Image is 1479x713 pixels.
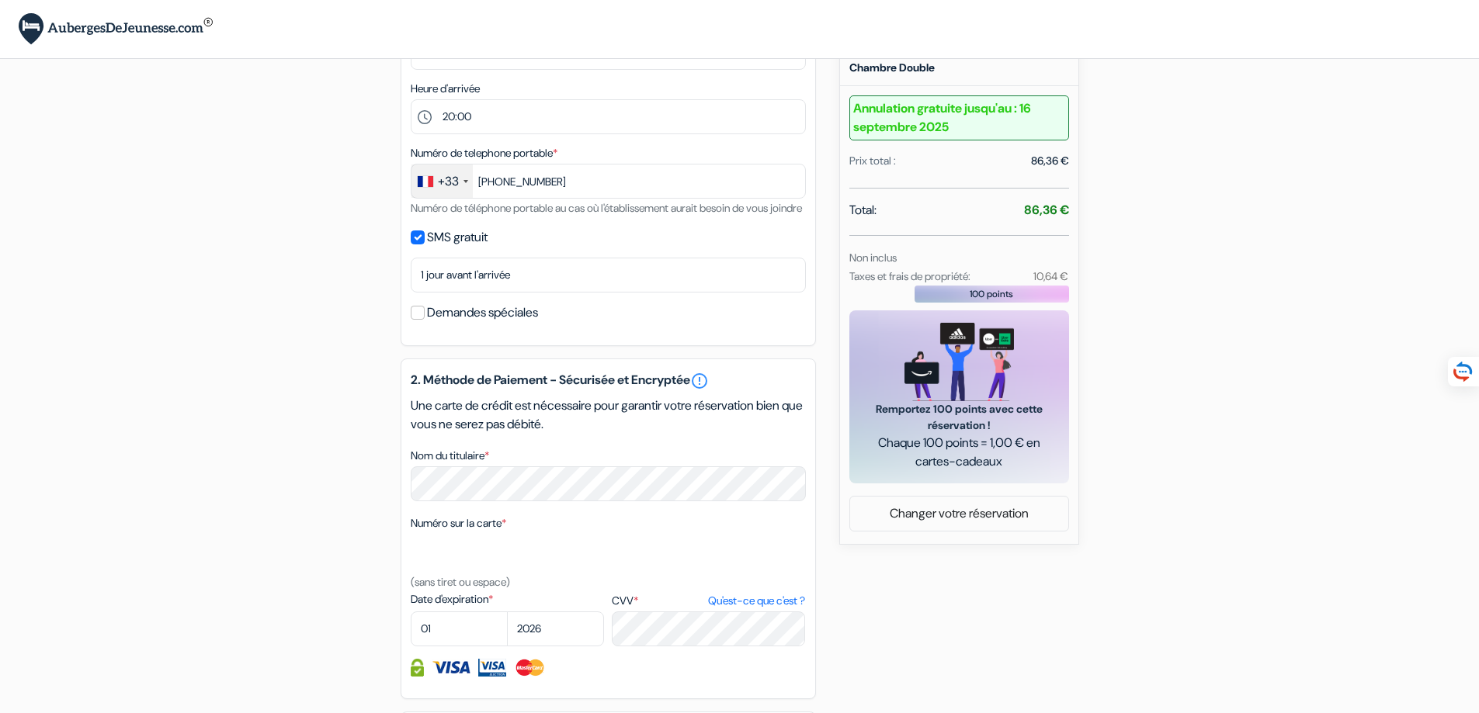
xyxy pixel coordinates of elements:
img: Visa Electron [478,659,506,677]
img: Information de carte de crédit entièrement encryptée et sécurisée [411,659,424,677]
b: Chambre Double [849,61,935,74]
label: Numéro de telephone portable [411,145,557,161]
div: 86,36 € [1031,153,1069,169]
strong: 86,36 € [1024,202,1069,218]
div: Prix total : [849,153,896,169]
div: France: +33 [411,164,473,198]
h5: 2. Méthode de Paiement - Sécurisée et Encryptée [411,372,806,390]
input: 6 12 34 56 78 [411,164,806,199]
label: Nom du titulaire [411,448,489,464]
span: Total: [849,201,877,220]
small: (sans tiret ou espace) [411,575,510,589]
label: SMS gratuit [427,227,488,248]
label: Numéro sur la carte [411,515,506,531]
span: Chaque 100 points = 1,00 € en cartes-cadeaux [868,434,1050,471]
label: Demandes spéciales [427,302,538,324]
img: Visa [432,659,470,677]
label: CVV [612,593,805,609]
small: 10,64 € [1033,269,1068,283]
img: AubergesDeJeunesse.com [19,13,213,45]
b: Annulation gratuite jusqu'au : 16 septembre 2025 [849,95,1069,140]
img: gift_card_hero_new.png [904,323,1014,401]
small: Taxes et frais de propriété: [849,269,970,283]
a: error_outline [690,372,709,390]
span: 100 points [970,287,1013,301]
label: Date d'expiration [411,591,604,607]
small: Numéro de téléphone portable au cas où l'établissement aurait besoin de vous joindre [411,201,802,215]
p: Une carte de crédit est nécessaire pour garantir votre réservation bien que vous ne serez pas déb... [411,396,806,434]
small: Non inclus [849,251,897,265]
img: Master Card [514,659,546,677]
a: Changer votre réservation [850,499,1068,528]
a: Qu'est-ce que c'est ? [708,593,805,609]
span: Remportez 100 points avec cette réservation ! [868,401,1050,434]
div: +33 [438,172,459,191]
label: Heure d'arrivée [411,81,480,97]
